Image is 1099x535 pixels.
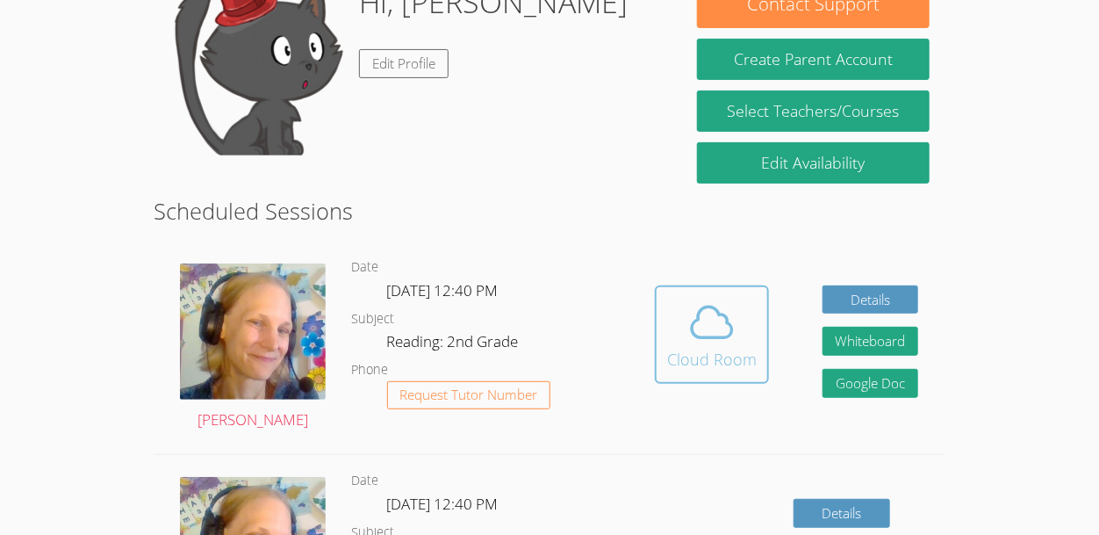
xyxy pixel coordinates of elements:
[352,359,389,381] dt: Phone
[822,327,919,356] button: Whiteboard
[352,470,379,492] dt: Date
[697,90,929,132] a: Select Teachers/Courses
[387,494,499,514] span: [DATE] 12:40 PM
[180,264,325,433] a: [PERSON_NAME]
[387,329,522,359] dd: Reading: 2nd Grade
[697,142,929,184] a: Edit Availability
[387,381,551,410] button: Request Tutor Number
[154,194,945,228] h2: Scheduled Sessions
[822,286,919,314] a: Details
[794,499,890,528] a: Details
[352,308,395,330] dt: Subject
[352,257,379,278] dt: Date
[822,369,919,398] a: Google Doc
[655,286,769,384] button: Cloud Room
[359,49,449,78] a: Edit Profile
[387,280,499,300] span: [DATE] 12:40 PM
[667,347,757,372] div: Cloud Room
[180,264,325,400] img: avatar.png
[697,39,929,80] button: Create Parent Account
[399,388,537,401] span: Request Tutor Number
